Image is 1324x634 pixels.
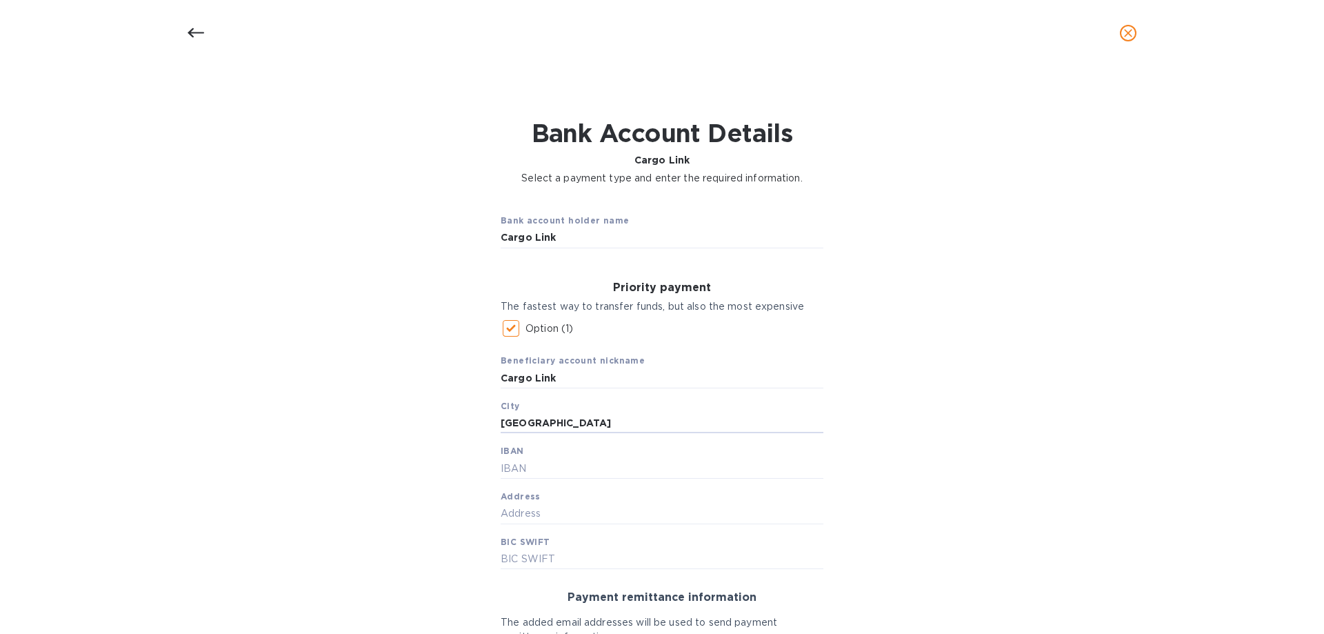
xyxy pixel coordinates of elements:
[501,591,823,604] h3: Payment remittance information
[501,504,823,524] input: Address
[634,155,690,166] b: Cargo Link
[501,215,630,226] b: Bank account holder name
[501,401,520,411] b: City
[501,281,823,295] h3: Priority payment
[501,537,550,547] b: BIC SWIFT
[501,458,823,479] input: IBAN
[521,171,803,186] p: Select a payment type and enter the required information.
[525,321,573,336] p: Option (1)
[501,368,823,388] input: Beneficiary account nickname
[521,119,803,148] h1: Bank Account Details
[501,299,823,314] p: The fastest way to transfer funds, but also the most expensive
[501,355,645,366] b: Beneficiary account nickname
[501,446,524,456] b: IBAN
[501,491,541,502] b: Address
[501,413,823,434] input: City
[501,548,823,569] input: BIC SWIFT
[1112,17,1145,50] button: close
